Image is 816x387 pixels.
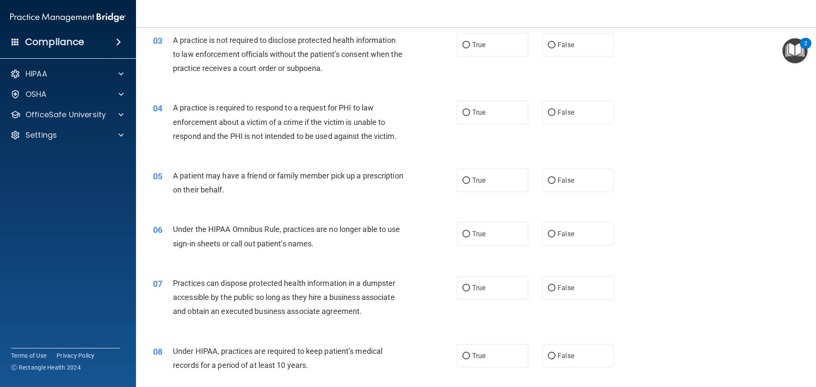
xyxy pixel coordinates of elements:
input: True [462,178,470,184]
span: 04 [153,103,162,113]
span: True [472,108,485,116]
span: True [472,176,485,184]
span: True [472,352,485,360]
span: Ⓒ Rectangle Health 2024 [11,363,81,372]
span: False [558,41,574,49]
span: 06 [153,225,162,235]
input: True [462,110,470,116]
h4: Compliance [25,36,84,48]
input: False [548,110,555,116]
span: True [472,41,485,49]
button: Open Resource Center, 2 new notifications [782,38,807,63]
span: False [558,284,574,292]
span: True [472,284,485,292]
span: False [558,108,574,116]
p: OfficeSafe University [25,110,106,120]
a: OSHA [10,89,124,99]
a: OfficeSafe University [10,110,124,120]
a: Settings [10,130,124,140]
span: 07 [153,279,162,289]
span: A patient may have a friend or family member pick up a prescription on their behalf. [173,171,403,194]
input: False [548,178,555,184]
input: True [462,42,470,48]
span: True [472,230,485,238]
span: A practice is required to respond to a request for PHI to law enforcement about a victim of a cri... [173,103,397,140]
input: False [548,285,555,291]
input: True [462,231,470,237]
span: Under the HIPAA Omnibus Rule, practices are no longer able to use sign-in sheets or call out pati... [173,225,400,248]
input: False [548,42,555,48]
p: Settings [25,130,57,140]
span: False [558,352,574,360]
span: False [558,230,574,238]
div: 2 [804,43,807,54]
span: 03 [153,36,162,46]
span: False [558,176,574,184]
span: A practice is not required to disclose protected health information to law enforcement officials ... [173,36,402,73]
span: Under HIPAA, practices are required to keep patient’s medical records for a period of at least 10... [173,347,382,370]
input: False [548,231,555,237]
p: HIPAA [25,69,47,79]
img: PMB logo [10,9,126,26]
span: 08 [153,347,162,357]
p: OSHA [25,89,47,99]
a: Privacy Policy [57,351,95,360]
span: 05 [153,171,162,181]
span: Practices can dispose protected health information in a dumpster accessible by the public so long... [173,279,395,316]
input: True [462,353,470,359]
input: True [462,285,470,291]
a: Terms of Use [11,351,46,360]
input: False [548,353,555,359]
a: HIPAA [10,69,124,79]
